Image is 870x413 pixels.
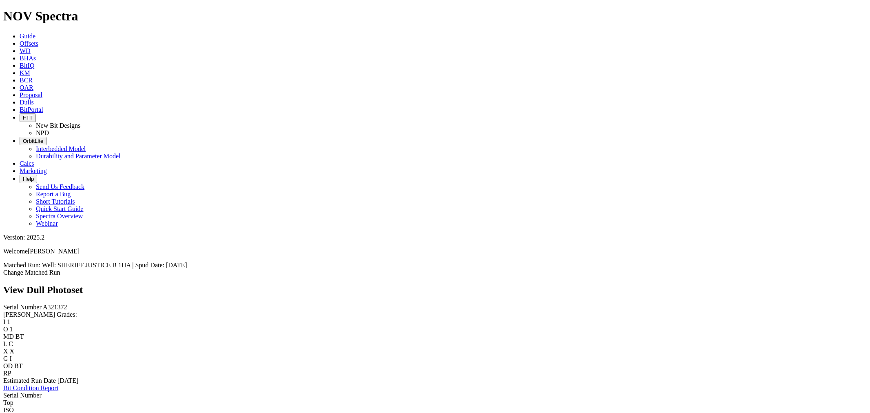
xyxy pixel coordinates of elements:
label: O [3,326,8,333]
span: Help [23,176,34,182]
label: RP [3,370,11,377]
span: A321372 [43,304,67,311]
label: OD [3,362,13,369]
p: Welcome [3,248,867,255]
a: New Bit Designs [36,122,80,129]
a: Bit Condition Report [3,384,58,391]
a: Durability and Parameter Model [36,153,121,160]
a: BitPortal [20,106,43,113]
h2: View Dull Photoset [3,284,867,295]
button: Help [20,175,37,183]
a: BCR [20,77,33,84]
h1: NOV Spectra [3,9,867,24]
a: Offsets [20,40,38,47]
span: BT [15,333,24,340]
a: WD [20,47,31,54]
span: X [10,348,15,355]
a: NPD [36,129,49,136]
span: Well: SHERIFF JUSTICE B 1HA | Spud Date: [DATE] [42,262,187,269]
label: X [3,348,8,355]
span: [DATE] [58,377,79,384]
span: [PERSON_NAME] [28,248,80,255]
a: Dulls [20,99,34,106]
a: Short Tutorials [36,198,75,205]
span: FTT [23,115,33,121]
a: Interbedded Model [36,145,86,152]
span: 1 [7,318,10,325]
button: FTT [20,113,36,122]
a: Proposal [20,91,42,98]
a: KM [20,69,30,76]
a: Report a Bug [36,191,71,198]
span: Top [3,399,13,406]
label: Estimated Run Date [3,377,56,384]
label: L [3,340,7,347]
a: Webinar [36,220,58,227]
a: BitIQ [20,62,34,69]
span: C [9,340,13,347]
a: Quick Start Guide [36,205,83,212]
button: OrbitLite [20,137,46,145]
span: BT [14,362,22,369]
span: 1 [10,326,13,333]
label: G [3,355,8,362]
a: Send Us Feedback [36,183,84,190]
a: Calcs [20,160,34,167]
div: Version: 2025.2 [3,234,867,241]
span: I [10,355,12,362]
a: Guide [20,33,35,40]
label: MD [3,333,14,340]
a: Spectra Overview [36,213,83,220]
a: Change Matched Run [3,269,60,276]
a: BHAs [20,55,36,62]
label: Serial Number [3,304,42,311]
div: [PERSON_NAME] Grades: [3,311,867,318]
span: OrbitLite [23,138,43,144]
span: Matched Run: [3,262,40,269]
span: _ [13,370,16,377]
span: Serial Number [3,392,42,399]
a: Marketing [20,167,47,174]
label: I [3,318,5,325]
a: OAR [20,84,33,91]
